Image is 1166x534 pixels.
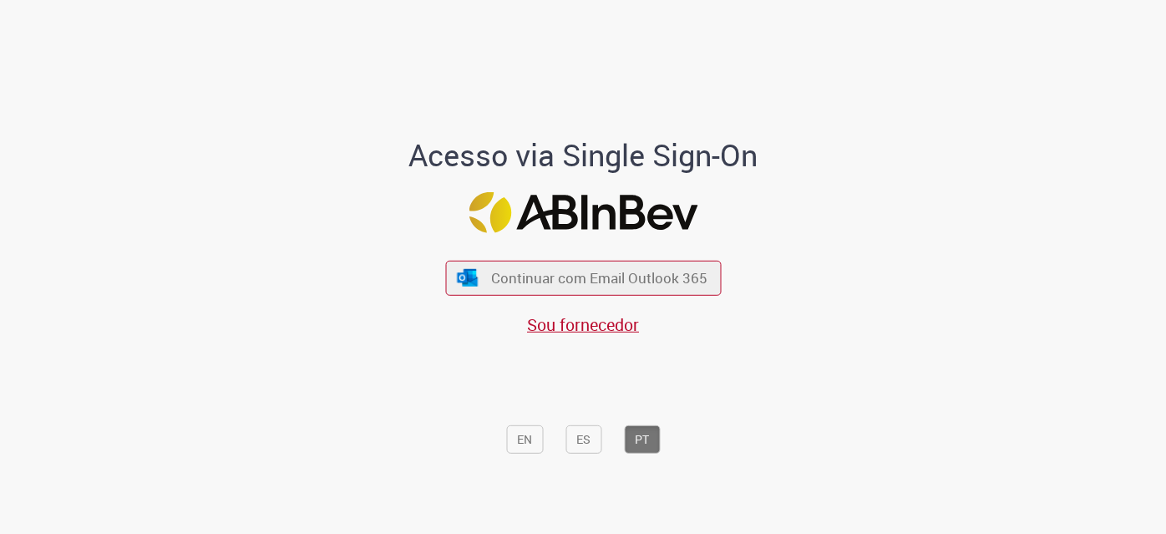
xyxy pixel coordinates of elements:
button: EN [506,425,543,454]
button: ícone Azure/Microsoft 360 Continuar com Email Outlook 365 [445,261,721,295]
a: Sou fornecedor [527,313,639,335]
span: Continuar com Email Outlook 365 [491,268,707,287]
button: PT [624,425,660,454]
button: ES [565,425,601,454]
img: Logo ABInBev [469,191,697,232]
h1: Acesso via Single Sign-On [352,139,815,172]
img: ícone Azure/Microsoft 360 [456,269,479,287]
